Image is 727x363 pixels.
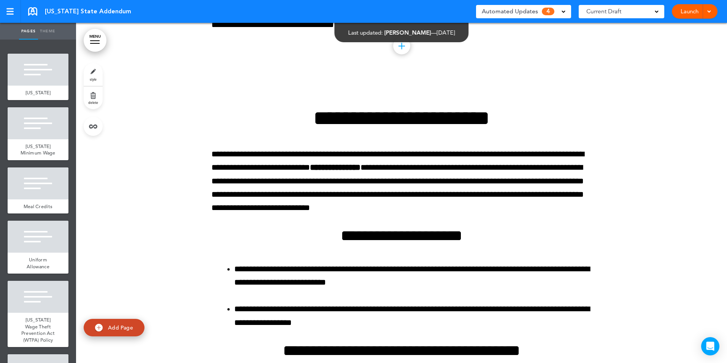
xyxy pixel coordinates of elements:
[8,86,68,100] a: [US_STATE]
[27,256,49,270] span: Uniform Allowance
[542,8,554,15] span: 4
[348,29,383,36] span: Last updated:
[84,29,106,52] a: MENU
[8,139,68,160] a: [US_STATE] Minimum Wage
[8,253,68,274] a: Uniform Allowance
[678,4,702,19] a: Launch
[45,7,131,16] span: [US_STATE] State Addendum
[348,30,455,35] div: —
[84,63,103,86] a: style
[25,89,51,96] span: [US_STATE]
[21,143,56,156] span: [US_STATE] Minimum Wage
[586,6,621,17] span: Current Draft
[24,203,53,210] span: Meal Credits
[19,23,38,40] a: Pages
[482,6,538,17] span: Automated Updates
[8,313,68,347] a: [US_STATE] Wage Theft Prevention Act (WTPA) Policy
[90,77,97,81] span: style
[384,29,431,36] span: [PERSON_NAME]
[21,317,55,343] span: [US_STATE] Wage Theft Prevention Act (WTPA) Policy
[84,86,103,109] a: delete
[108,324,133,331] span: Add Page
[88,100,98,105] span: delete
[8,199,68,214] a: Meal Credits
[437,29,455,36] span: [DATE]
[38,23,57,40] a: Theme
[84,319,144,337] a: Add Page
[701,337,719,355] div: Open Intercom Messenger
[95,324,103,331] img: add.svg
